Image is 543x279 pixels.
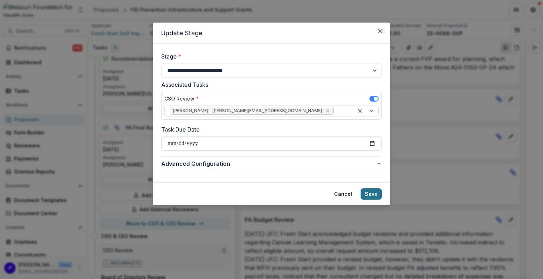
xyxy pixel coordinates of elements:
[164,95,199,102] label: CSO Review
[330,188,356,200] button: Cancel
[161,80,378,89] label: Associated Tasks
[161,157,382,171] button: Advanced Configuration
[356,107,364,115] div: Clear selected options
[161,125,378,134] label: Task Due Date
[375,25,386,37] button: Close
[161,52,378,61] label: Stage
[161,159,376,168] span: Advanced Configuration
[324,107,331,114] div: Remove Julie Russell - jrussell@mffh.org
[153,23,390,44] header: Update Stage
[361,188,382,200] button: Save
[173,108,322,113] span: [PERSON_NAME] - [PERSON_NAME][EMAIL_ADDRESS][DOMAIN_NAME]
